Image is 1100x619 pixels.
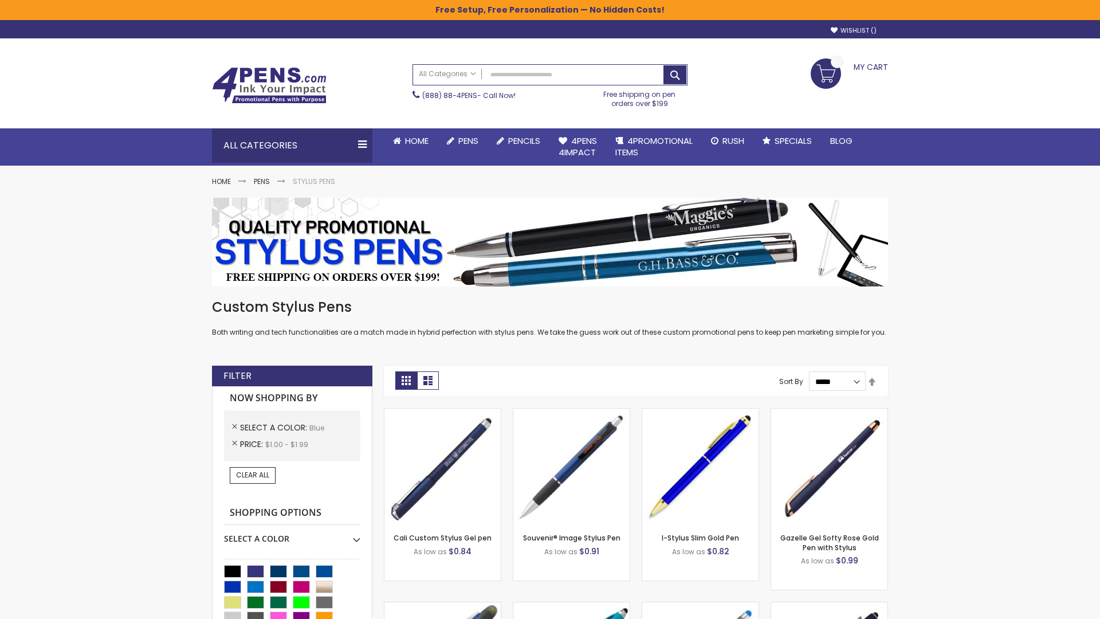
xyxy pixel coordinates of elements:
[458,135,478,147] span: Pens
[549,128,606,166] a: 4Pens4impact
[230,467,276,483] a: Clear All
[394,533,492,543] a: Cali Custom Stylus Gel pen
[606,128,702,166] a: 4PROMOTIONALITEMS
[830,135,852,147] span: Blog
[559,135,597,158] span: 4Pens 4impact
[775,135,812,147] span: Specials
[422,91,516,100] span: - Call Now!
[642,408,759,418] a: I-Stylus Slim Gold-Blue
[780,533,879,552] a: Gazelle Gel Softy Rose Gold Pen with Stylus
[384,409,501,525] img: Cali Custom Stylus Gel pen-Blue
[523,533,620,543] a: Souvenir® Image Stylus Pen
[384,602,501,612] a: Souvenir® Jalan Highlighter Stylus Pen Combo-Blue
[642,409,759,525] img: I-Stylus Slim Gold-Blue
[223,370,252,382] strong: Filter
[488,128,549,154] a: Pencils
[579,546,599,557] span: $0.91
[293,177,335,186] strong: Stylus Pens
[753,128,821,154] a: Specials
[224,525,360,544] div: Select A Color
[513,409,630,525] img: Souvenir® Image Stylus Pen-Blue
[224,501,360,526] strong: Shopping Options
[212,298,888,338] div: Both writing and tech functionalities are a match made in hybrid perfection with stylus pens. We ...
[672,547,705,557] span: As low as
[413,65,482,84] a: All Categories
[508,135,540,147] span: Pencils
[240,438,265,450] span: Price
[422,91,477,100] a: (888) 88-4PENS
[212,177,231,186] a: Home
[438,128,488,154] a: Pens
[384,408,501,418] a: Cali Custom Stylus Gel pen-Blue
[836,555,858,566] span: $0.99
[449,546,472,557] span: $0.84
[702,128,753,154] a: Rush
[831,26,877,35] a: Wishlist
[236,470,269,480] span: Clear All
[779,377,803,386] label: Sort By
[419,69,476,79] span: All Categories
[707,546,729,557] span: $0.82
[771,602,887,612] a: Custom Soft Touch® Metal Pens with Stylus-Blue
[544,547,577,557] span: As low as
[212,298,888,316] h1: Custom Stylus Pens
[513,602,630,612] a: Neon Stylus Highlighter-Pen Combo-Blue
[309,423,324,433] span: Blue
[821,128,862,154] a: Blog
[254,177,270,186] a: Pens
[395,371,417,390] strong: Grid
[212,128,372,163] div: All Categories
[414,547,447,557] span: As low as
[224,386,360,410] strong: Now Shopping by
[240,422,309,433] span: Select A Color
[771,408,887,418] a: Gazelle Gel Softy Rose Gold Pen with Stylus-Blue
[642,602,759,612] a: Islander Softy Gel with Stylus - ColorJet Imprint-Blue
[265,440,308,449] span: $1.00 - $1.99
[801,556,834,566] span: As low as
[405,135,429,147] span: Home
[212,198,888,287] img: Stylus Pens
[771,409,887,525] img: Gazelle Gel Softy Rose Gold Pen with Stylus-Blue
[592,85,688,108] div: Free shipping on pen orders over $199
[212,67,327,104] img: 4Pens Custom Pens and Promotional Products
[722,135,744,147] span: Rush
[662,533,739,543] a: I-Stylus Slim Gold Pen
[513,408,630,418] a: Souvenir® Image Stylus Pen-Blue
[384,128,438,154] a: Home
[615,135,693,158] span: 4PROMOTIONAL ITEMS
